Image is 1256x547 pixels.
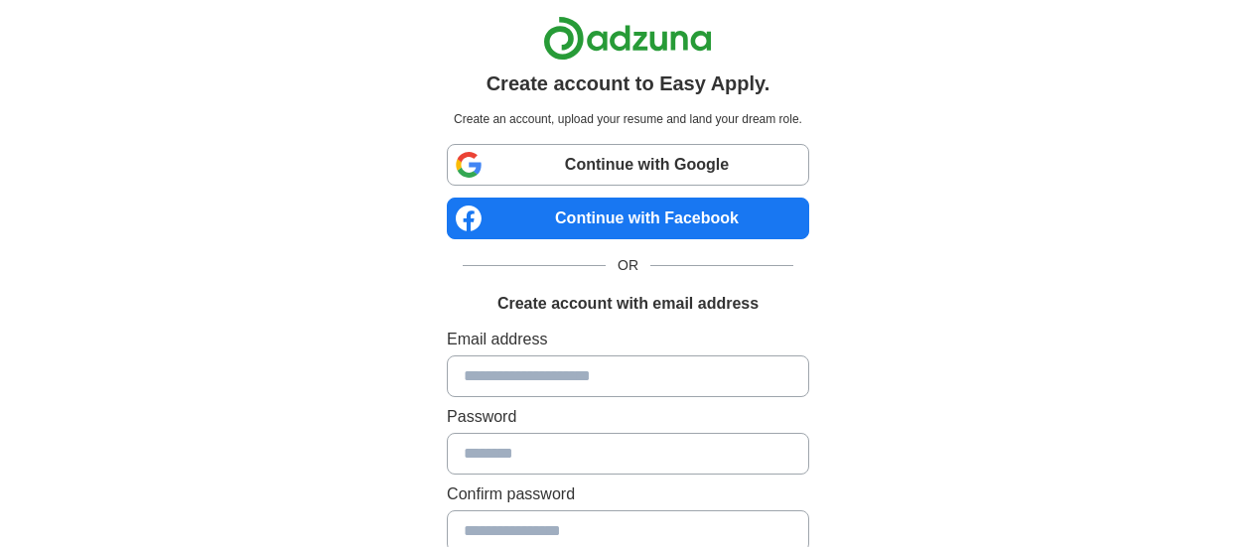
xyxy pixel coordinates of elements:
label: Confirm password [447,482,809,506]
h1: Create account to Easy Apply. [487,68,770,98]
img: Adzuna logo [543,16,712,61]
a: Continue with Facebook [447,198,809,239]
label: Email address [447,328,809,351]
h1: Create account with email address [497,292,759,316]
span: OR [606,255,650,276]
p: Create an account, upload your resume and land your dream role. [451,110,805,128]
label: Password [447,405,809,429]
a: Continue with Google [447,144,809,186]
